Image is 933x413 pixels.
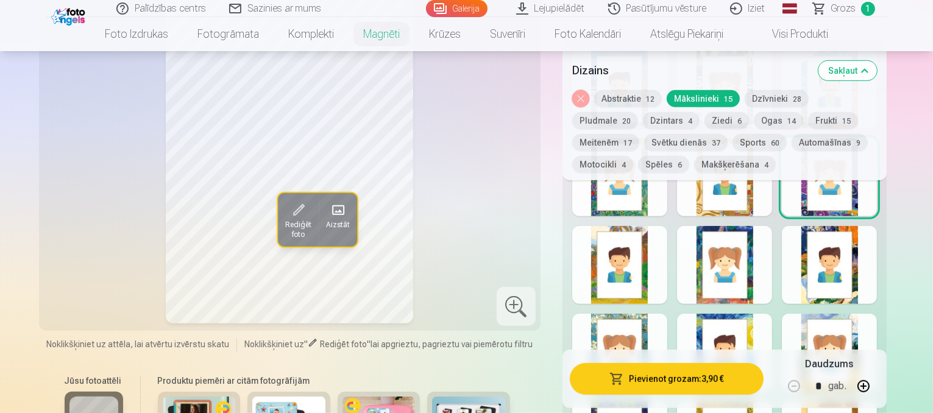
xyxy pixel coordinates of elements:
[540,17,636,51] a: Foto kalendāri
[856,139,860,147] span: 9
[572,112,638,129] button: Pludmale20
[371,339,533,349] span: lai apgrieztu, pagrieztu vai piemērotu filtru
[572,62,809,79] h5: Dizains
[688,117,692,125] span: 4
[277,193,318,247] button: Rediģēt foto
[745,90,809,107] button: Dzīvnieki28
[153,375,515,387] h6: Produktu piemēri ar citām fotogrāfijām
[694,156,776,173] button: Makšķerēšana4
[771,139,779,147] span: 60
[320,339,367,349] span: Rediģēt foto
[764,161,768,169] span: 4
[638,156,689,173] button: Spēles6
[367,339,371,349] span: "
[787,117,796,125] span: 14
[51,5,88,26] img: /fa1
[828,372,846,401] div: gab.
[792,134,868,151] button: Automašīnas9
[646,95,655,104] span: 12
[285,220,311,239] span: Rediģēt foto
[842,117,851,125] span: 15
[325,220,349,230] span: Aizstāt
[304,339,308,349] span: "
[318,193,357,247] button: Aizstāt
[667,90,740,107] button: Mākslinieki15
[183,17,274,51] a: Fotogrāmata
[754,112,803,129] button: Ogas14
[678,161,682,169] span: 6
[738,17,843,51] a: Visi produkti
[572,156,633,173] button: Motocikli4
[65,375,123,387] h6: Jūsu fotoattēli
[733,134,787,151] button: Sports60
[636,17,738,51] a: Atslēgu piekariņi
[623,139,632,147] span: 17
[349,17,414,51] a: Magnēti
[594,90,662,107] button: Abstraktie12
[475,17,540,51] a: Suvenīri
[274,17,349,51] a: Komplekti
[570,363,764,395] button: Pievienot grozam:3,90 €
[818,61,877,80] button: Sakļaut
[861,2,875,16] span: 1
[572,134,639,151] button: Meitenēm17
[644,134,728,151] button: Svētku dienās37
[831,1,856,16] span: Grozs
[622,161,626,169] span: 4
[712,139,720,147] span: 37
[90,17,183,51] a: Foto izdrukas
[46,338,229,350] span: Noklikšķiniet uz attēla, lai atvērtu izvērstu skatu
[805,357,853,372] h5: Daudzums
[244,339,304,349] span: Noklikšķiniet uz
[704,112,749,129] button: Ziedi6
[793,95,801,104] span: 28
[737,117,742,125] span: 6
[414,17,475,51] a: Krūzes
[643,112,700,129] button: Dzintars4
[724,95,733,104] span: 15
[622,117,631,125] span: 20
[808,112,858,129] button: Frukti15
